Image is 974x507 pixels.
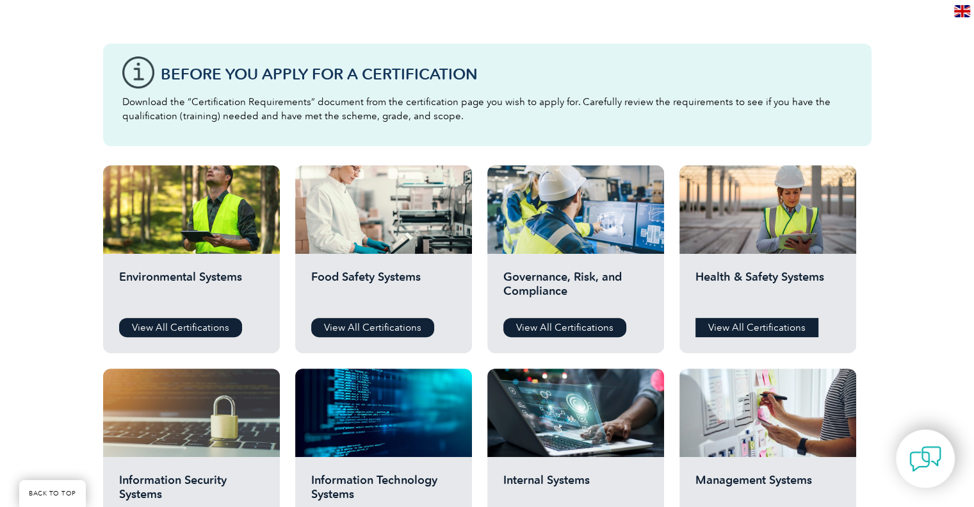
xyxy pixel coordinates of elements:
a: View All Certifications [311,318,434,337]
h2: Food Safety Systems [311,270,456,308]
a: View All Certifications [695,318,818,337]
img: contact-chat.png [909,443,941,475]
h2: Health & Safety Systems [695,270,840,308]
a: View All Certifications [119,318,242,337]
p: Download the “Certification Requirements” document from the certification page you wish to apply ... [122,95,852,123]
img: en [954,5,970,17]
h2: Governance, Risk, and Compliance [503,270,648,308]
h3: Before You Apply For a Certification [161,66,852,82]
a: View All Certifications [503,318,626,337]
a: BACK TO TOP [19,480,86,507]
h2: Environmental Systems [119,270,264,308]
